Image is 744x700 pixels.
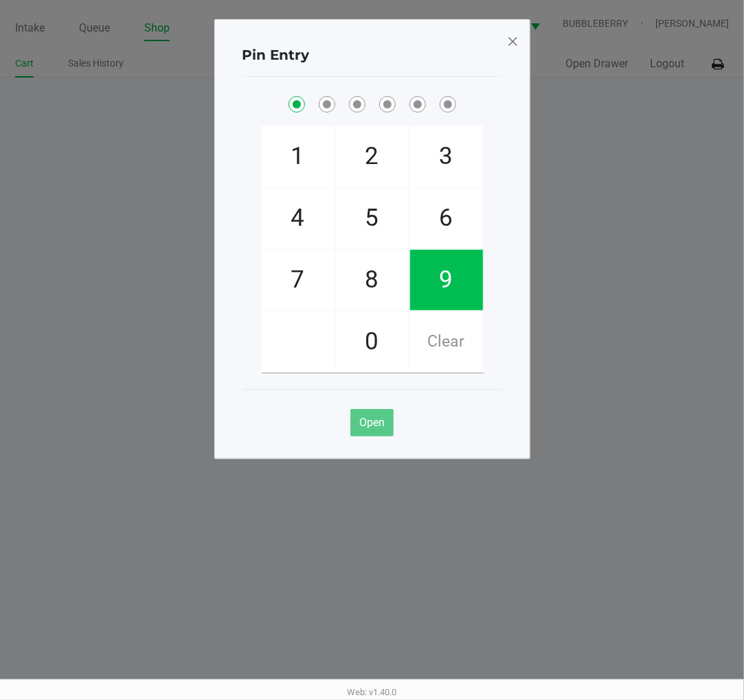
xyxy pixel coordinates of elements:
span: 5 [336,188,409,248]
span: 8 [336,250,409,310]
span: 2 [336,126,409,187]
span: 6 [410,188,483,248]
span: 7 [262,250,335,310]
span: 9 [410,250,483,310]
span: Clear [410,312,483,372]
span: 0 [336,312,409,372]
h4: Pin Entry [243,45,310,65]
span: 1 [262,126,335,187]
span: Web: v1.40.0 [348,687,397,697]
span: 4 [262,188,335,248]
span: 3 [410,126,483,187]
